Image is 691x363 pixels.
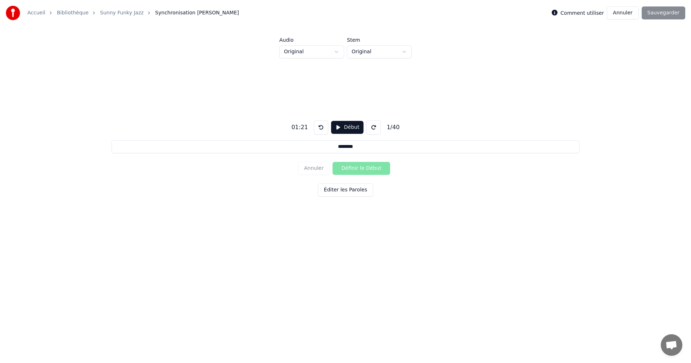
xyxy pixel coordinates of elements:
span: Synchronisation [PERSON_NAME] [155,9,239,17]
a: Bibliothèque [57,9,89,17]
a: Accueil [27,9,45,17]
label: Audio [279,37,344,42]
div: 01:21 [289,123,311,132]
img: youka [6,6,20,20]
a: Sunny Funky Jazz [100,9,144,17]
div: Ouvrir le chat [661,334,682,356]
nav: breadcrumb [27,9,239,17]
label: Stem [347,37,412,42]
div: 1 / 40 [384,123,402,132]
button: Début [331,121,364,134]
button: Annuler [607,6,638,19]
button: Éditer les Paroles [318,183,373,196]
label: Comment utiliser [560,10,604,15]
